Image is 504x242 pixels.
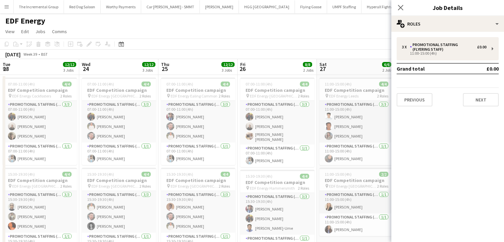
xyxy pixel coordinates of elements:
[19,27,31,36] a: Edit
[91,184,140,189] span: EDF Energy [GEOGRAPHIC_DATA]
[377,93,388,98] span: 2 Roles
[379,172,388,177] span: 2/2
[397,63,467,74] td: Grand total
[22,52,38,57] span: Week 39
[382,68,393,73] div: 2 Jobs
[319,213,394,236] app-card-role: Promotional Staffing (Team Leader)1/111:00-15:00 (4h)[PERSON_NAME]
[221,172,230,177] span: 4/4
[141,172,151,177] span: 4/4
[325,82,352,87] span: 11:00-15:00 (4h)
[377,184,388,189] span: 2 Roles
[240,61,246,67] span: Fri
[3,78,77,165] div: 07:00-11:00 (4h)4/4EDF Competition campaign EDF Energy Cockfosters2 RolesPromotional Staffing (Fl...
[52,29,67,34] span: Comms
[142,68,155,73] div: 3 Jobs
[319,191,394,213] app-card-role: Promotional Staffing (Flyering Staff)1/111:00-15:00 (4h)[PERSON_NAME]
[319,168,394,236] app-job-card: 11:00-15:00 (4h)2/2EDF Competition campaign EDF Energy [GEOGRAPHIC_DATA]2 RolesPromotional Staffi...
[3,27,17,36] a: View
[166,172,193,177] span: 15:30-19:30 (4h)
[82,101,156,143] app-card-role: Promotional Staffing (Flyering Staff)3/307:00-11:00 (4h)[PERSON_NAME][PERSON_NAME][PERSON_NAME]
[160,65,169,73] span: 25
[240,78,314,167] app-job-card: 07:00-11:00 (4h)4/4EDF Competition campaign EDF Energy [GEOGRAPHIC_DATA]2 RolesPromotional Staffi...
[21,29,29,34] span: Edit
[14,0,64,13] button: The Incremental Group
[362,0,405,13] button: HyperaX Fightwear
[8,82,35,87] span: 07:00-11:00 (4h)
[62,172,72,177] span: 4/4
[3,143,77,165] app-card-role: Promotional Staffing (Team Leader)1/107:00-11:00 (4h)[PERSON_NAME]
[87,82,114,87] span: 07:00-11:00 (4h)
[2,65,10,73] span: 23
[141,0,200,13] button: Car [PERSON_NAME] - SMMT
[3,177,77,183] h3: EDF Competition campaign
[5,51,21,58] div: [DATE]
[63,68,76,73] div: 3 Jobs
[327,0,362,13] button: UMPF Staffing
[463,93,499,106] button: Next
[221,62,235,67] span: 12/12
[303,62,312,67] span: 8/8
[298,93,309,98] span: 2 Roles
[12,93,51,98] span: EDF Energy Cockfosters
[240,101,314,145] app-card-role: Promotional Staffing (Flyering Staff)3/307:00-11:00 (4h)[PERSON_NAME][PERSON_NAME][PERSON_NAME] [...
[3,101,77,143] app-card-role: Promotional Staffing (Flyering Staff)3/307:00-11:00 (4h)[PERSON_NAME][PERSON_NAME][PERSON_NAME]
[391,3,504,12] h3: Job Details
[60,93,72,98] span: 2 Roles
[300,174,309,179] span: 4/4
[319,101,394,143] app-card-role: Promotional Staffing (Flyering Staff)3/311:00-15:00 (4h)[PERSON_NAME][PERSON_NAME][PERSON_NAME]
[161,87,235,93] h3: EDF Competition campaign
[318,65,327,73] span: 27
[319,177,394,183] h3: EDF Competition campaign
[82,143,156,165] app-card-role: Promotional Staffing (Team Leader)1/107:00-11:00 (4h)[PERSON_NAME]
[91,93,140,98] span: EDF Energy [GEOGRAPHIC_DATA]
[60,184,72,189] span: 2 Roles
[397,93,432,106] button: Previous
[319,61,327,67] span: Sat
[171,184,219,189] span: EDF Energy [GEOGRAPHIC_DATA]
[319,78,394,165] app-job-card: 11:00-15:00 (4h)4/4EDF Competition campaign EDF Energy Leeds2 RolesPromotional Staffing (Flyering...
[300,82,309,87] span: 4/4
[63,62,76,67] span: 12/12
[410,42,477,52] div: Promotional Staffing (Flyering Staff)
[329,93,359,98] span: EDF Energy Leeds
[82,191,156,233] app-card-role: Promotional Staffing (Flyering Staff)3/315:30-19:30 (4h)[PERSON_NAME][PERSON_NAME][PERSON_NAME]
[5,29,15,34] span: View
[161,177,235,183] h3: EDF Competition campaign
[329,184,377,189] span: EDF Energy [GEOGRAPHIC_DATA]
[239,65,246,73] span: 26
[82,177,156,183] h3: EDF Competition campaign
[477,45,486,49] div: £0.00
[221,82,230,87] span: 4/4
[141,82,151,87] span: 4/4
[402,52,486,55] div: 11:00-15:00 (4h)
[391,16,504,32] div: Roles
[219,184,230,189] span: 2 Roles
[41,52,48,57] div: BST
[250,93,298,98] span: EDF Energy [GEOGRAPHIC_DATA]
[240,193,314,235] app-card-role: Promotional Staffing (Flyering Staff)3/315:30-19:30 (4h)[PERSON_NAME][PERSON_NAME][PERSON_NAME]-Ume
[319,87,394,93] h3: EDF Competition campaign
[246,82,272,87] span: 07:00-11:00 (4h)
[142,62,155,67] span: 12/12
[87,172,114,177] span: 15:30-19:30 (4h)
[240,87,314,93] h3: EDF Competition campaign
[379,82,388,87] span: 4/4
[402,45,410,49] div: 3 x
[467,63,499,74] td: £0.00
[81,65,90,73] span: 24
[240,179,314,185] h3: EDF Competition campaign
[140,184,151,189] span: 2 Roles
[161,191,235,233] app-card-role: Promotional Staffing (Flyering Staff)3/315:30-19:30 (4h)[PERSON_NAME][PERSON_NAME][PERSON_NAME]
[219,93,230,98] span: 2 Roles
[33,27,48,36] a: Jobs
[171,93,217,98] span: EDF Energy Ealing Common
[222,68,234,73] div: 3 Jobs
[200,0,239,13] button: [PERSON_NAME]
[166,82,193,87] span: 07:00-11:00 (4h)
[239,0,295,13] button: HGG [GEOGRAPHIC_DATA]
[64,0,101,13] button: Red Dog Saloon
[8,172,35,177] span: 15:30-19:30 (4h)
